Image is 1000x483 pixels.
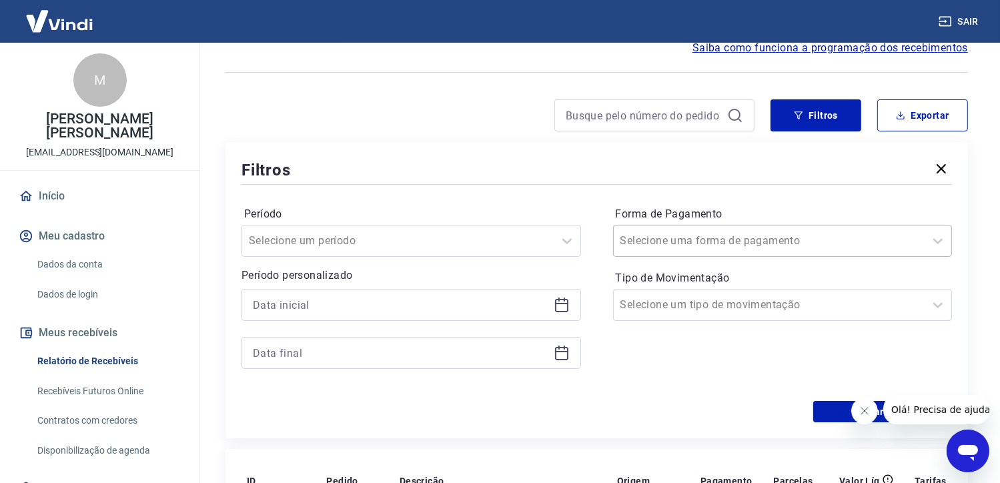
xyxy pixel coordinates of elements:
[32,437,183,464] a: Disponibilização de agenda
[16,181,183,211] a: Início
[244,206,578,222] label: Período
[26,145,173,159] p: [EMAIL_ADDRESS][DOMAIN_NAME]
[32,378,183,405] a: Recebíveis Futuros Online
[241,268,581,284] p: Período personalizado
[883,395,989,424] iframe: Mensagem da empresa
[32,251,183,278] a: Dados da conta
[32,407,183,434] a: Contratos com credores
[947,430,989,472] iframe: Botão para abrir a janela de mensagens
[16,221,183,251] button: Meu cadastro
[253,295,548,315] input: Data inicial
[32,281,183,308] a: Dados de login
[813,401,952,422] button: Aplicar filtros
[616,270,950,286] label: Tipo de Movimentação
[253,343,548,363] input: Data final
[16,318,183,348] button: Meus recebíveis
[566,105,722,125] input: Busque pelo número do pedido
[877,99,968,131] button: Exportar
[692,40,968,56] a: Saiba como funciona a programação dos recebimentos
[851,398,878,424] iframe: Fechar mensagem
[616,206,950,222] label: Forma de Pagamento
[936,9,984,34] button: Sair
[11,112,189,140] p: [PERSON_NAME] [PERSON_NAME]
[16,1,103,41] img: Vindi
[32,348,183,375] a: Relatório de Recebíveis
[771,99,861,131] button: Filtros
[8,9,112,20] span: Olá! Precisa de ajuda?
[241,159,291,181] h5: Filtros
[73,53,127,107] div: M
